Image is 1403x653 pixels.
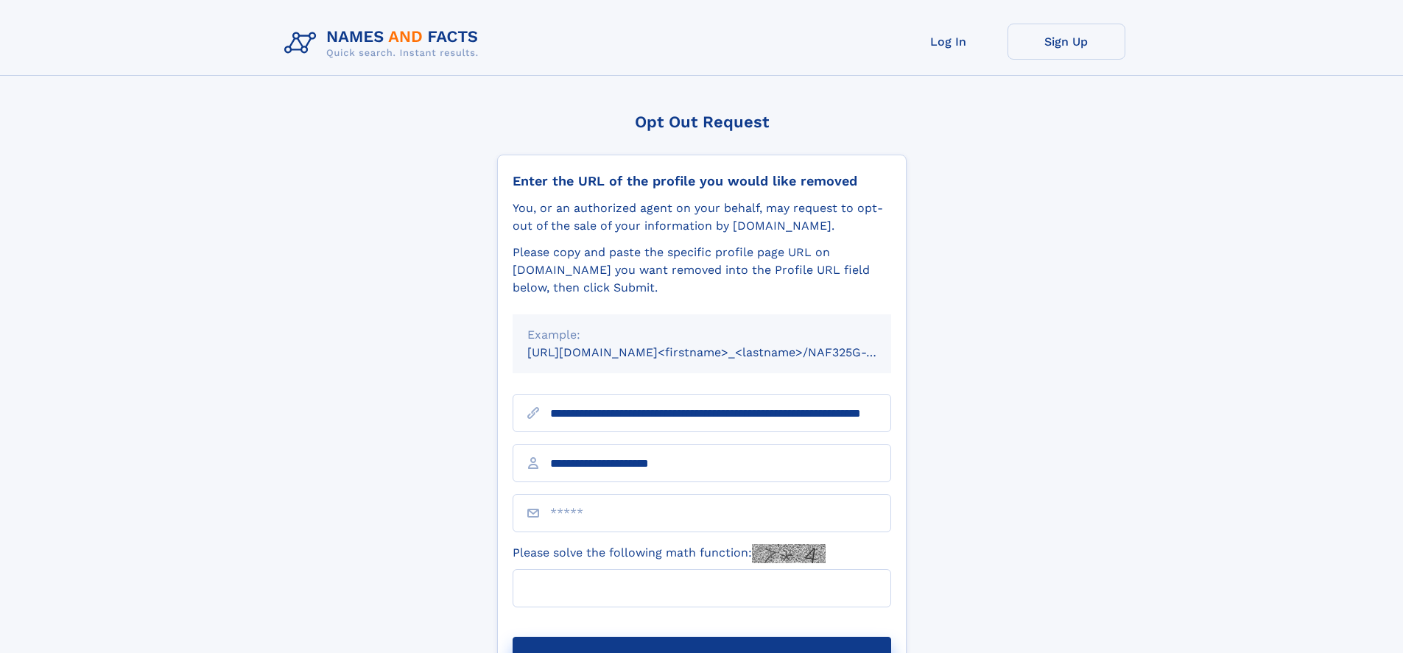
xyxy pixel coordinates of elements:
[527,326,876,344] div: Example:
[527,345,919,359] small: [URL][DOMAIN_NAME]<firstname>_<lastname>/NAF325G-xxxxxxxx
[497,113,907,131] div: Opt Out Request
[513,173,891,189] div: Enter the URL of the profile you would like removed
[890,24,1008,60] a: Log In
[278,24,490,63] img: Logo Names and Facts
[1008,24,1125,60] a: Sign Up
[513,200,891,235] div: You, or an authorized agent on your behalf, may request to opt-out of the sale of your informatio...
[513,244,891,297] div: Please copy and paste the specific profile page URL on [DOMAIN_NAME] you want removed into the Pr...
[513,544,826,563] label: Please solve the following math function:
